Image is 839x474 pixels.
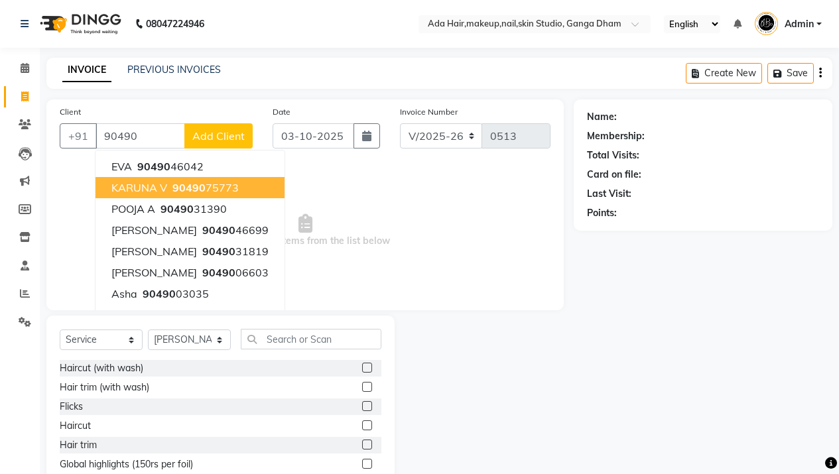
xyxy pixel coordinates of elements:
span: Admin [785,17,814,31]
ngb-highlight: 46042 [135,160,204,173]
ngb-highlight: 31390 [158,202,227,215]
button: +91 [60,123,97,148]
span: [PERSON_NAME] [111,245,197,258]
div: Haircut [60,419,91,433]
span: 90490 [172,181,206,194]
button: Add Client [184,123,253,148]
div: Name: [587,110,617,124]
a: INVOICE [62,58,111,82]
span: 90490 [202,266,235,279]
button: Save [767,63,814,84]
ngb-highlight: 06603 [200,266,269,279]
button: Create New [686,63,762,84]
div: Flicks [60,400,83,414]
span: 90490 [184,308,217,322]
ngb-highlight: 39436 [181,308,250,322]
ngb-highlight: 46699 [200,223,269,237]
span: 90490 [137,160,170,173]
label: Invoice Number [400,106,458,118]
input: Search by Name/Mobile/Email/Code [96,123,185,148]
div: Total Visits: [587,148,639,162]
div: Hair trim (with wash) [60,381,149,394]
span: Select & add items from the list below [60,164,550,297]
span: POOJA A [111,202,155,215]
ngb-highlight: 75773 [170,181,239,194]
span: Organic Bhaji [111,308,178,322]
input: Search or Scan [241,329,381,349]
span: 90490 [202,245,235,258]
img: Admin [755,12,778,35]
span: 90490 [202,223,235,237]
span: [PERSON_NAME] [111,223,197,237]
div: Global highlights (150rs per foil) [60,457,193,471]
span: 90490 [143,287,176,300]
img: logo [34,5,125,42]
span: 90490 [161,202,194,215]
b: 08047224946 [146,5,204,42]
span: KARUNA V [111,181,167,194]
div: Points: [587,206,617,220]
span: [PERSON_NAME] [111,266,197,279]
span: EVA [111,160,132,173]
div: Haircut (with wash) [60,361,143,375]
label: Client [60,106,81,118]
span: asha [111,287,137,300]
ngb-highlight: 31819 [200,245,269,258]
div: Last Visit: [587,187,631,201]
div: Hair trim [60,438,97,452]
label: Date [273,106,290,118]
a: PREVIOUS INVOICES [127,64,221,76]
div: Membership: [587,129,645,143]
ngb-highlight: 03035 [140,287,209,300]
div: Card on file: [587,168,641,182]
span: Add Client [192,129,245,143]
